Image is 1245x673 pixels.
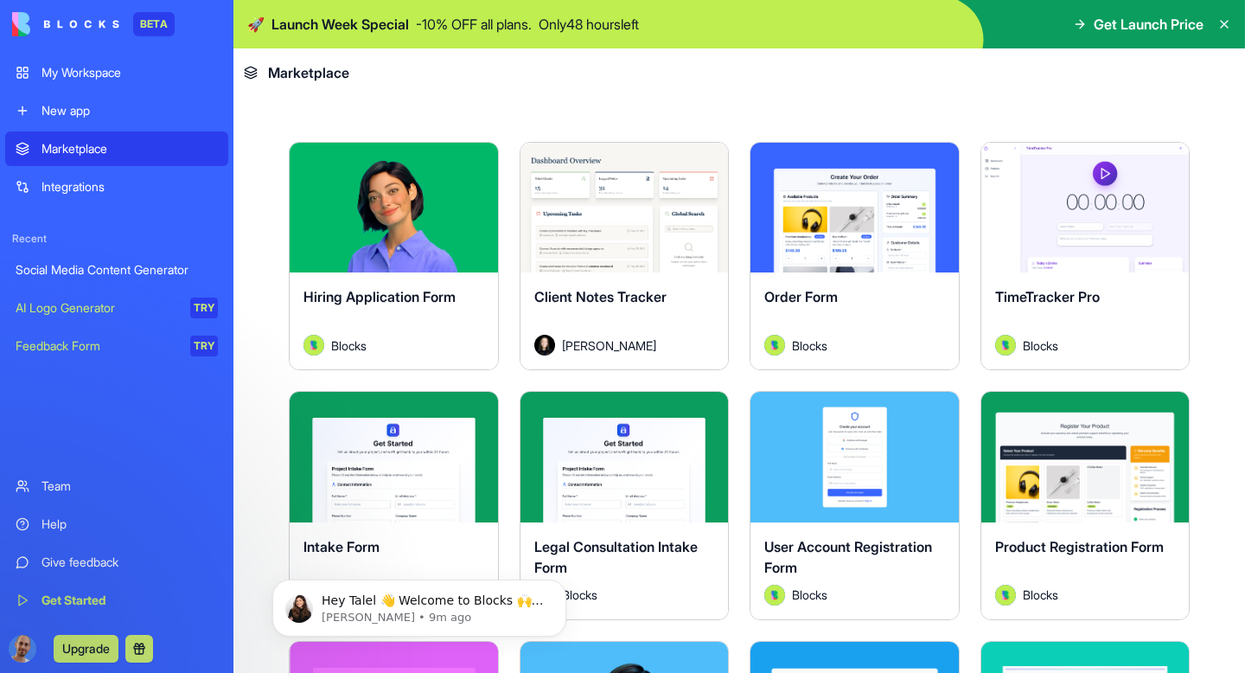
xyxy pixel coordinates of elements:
iframe: Intercom notifications message [246,543,592,664]
a: TimeTracker ProAvatarBlocks [980,142,1191,370]
img: Avatar [764,335,785,356]
span: Client Notes Tracker [534,288,667,305]
span: Blocks [1023,586,1058,604]
span: Intake Form [303,538,380,555]
div: Team [41,478,218,495]
div: Marketplace [41,140,218,157]
span: Blocks [1023,336,1058,355]
a: User Account Registration FormAvatarBlocks [750,391,960,619]
img: Avatar [303,335,324,356]
div: Integrations [41,178,218,195]
div: AI Logo Generator [16,299,178,317]
a: Client Notes TrackerAvatar[PERSON_NAME] [520,142,730,370]
div: Social Media Content Generator [16,261,218,279]
div: Give feedback [41,554,218,571]
a: Give feedback [5,545,228,580]
p: - 10 % OFF all plans. [416,14,532,35]
a: Feedback FormTRY [5,329,228,363]
span: Order Form [764,288,838,305]
a: Order FormAvatarBlocks [750,142,960,370]
a: BETA [12,12,175,36]
a: New app [5,93,228,128]
div: Get Started [41,592,218,609]
img: Avatar [534,335,555,356]
a: Marketplace [5,131,228,166]
span: Blocks [331,336,367,355]
div: TRY [190,336,218,356]
img: Avatar [764,585,785,606]
p: Only 48 hours left [539,14,639,35]
div: New app [41,102,218,119]
a: Legal Consultation Intake FormAvatarBlocks [520,391,730,619]
div: Help [41,516,218,533]
a: Get Started [5,583,228,618]
div: TRY [190,298,218,318]
a: Help [5,507,228,542]
a: Integrations [5,170,228,204]
img: ACg8ocKN8zQ-EUFqYEj9U7VXQAKFyYL4T3H6X0Tet8D5UwAfEDZNIBM0=s96-c [9,635,36,663]
span: Recent [5,232,228,246]
a: Intake FormAvatarBlocks [289,391,499,619]
a: Product Registration FormAvatarBlocks [980,391,1191,619]
span: Product Registration Form [995,538,1164,555]
span: Marketplace [268,62,349,83]
button: Upgrade [54,635,118,663]
span: Blocks [792,336,827,355]
span: [PERSON_NAME] [562,336,656,355]
a: My Workspace [5,55,228,90]
div: BETA [133,12,175,36]
img: logo [12,12,119,36]
span: Get Launch Price [1094,14,1203,35]
a: Hiring Application FormAvatarBlocks [289,142,499,370]
img: Avatar [995,585,1016,606]
a: Upgrade [54,639,118,657]
span: 🚀 [247,14,265,35]
span: TimeTracker Pro [995,288,1100,305]
span: User Account Registration Form [764,538,932,576]
div: My Workspace [41,64,218,81]
img: Avatar [995,335,1016,356]
a: Team [5,469,228,503]
a: Social Media Content Generator [5,253,228,287]
span: Blocks [792,586,827,604]
span: Hiring Application Form [303,288,456,305]
span: Legal Consultation Intake Form [534,538,698,576]
div: Feedback Form [16,337,178,355]
span: Launch Week Special [271,14,409,35]
a: AI Logo GeneratorTRY [5,291,228,325]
